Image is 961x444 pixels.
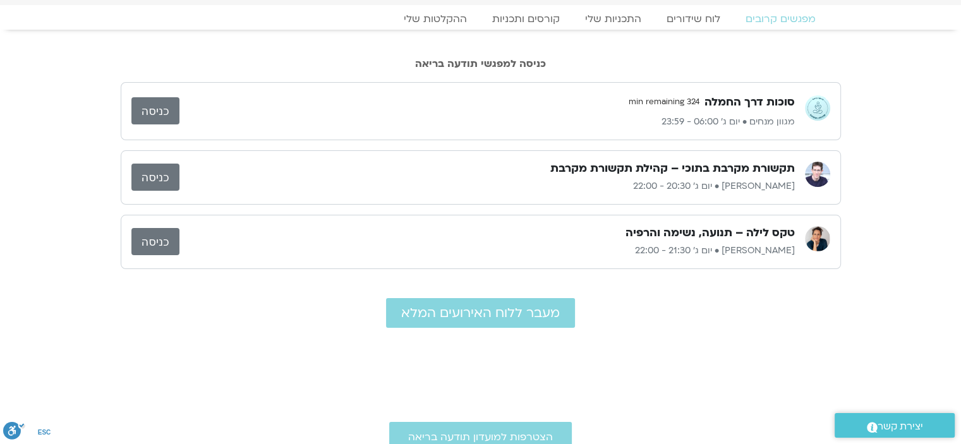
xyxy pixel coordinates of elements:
[133,13,828,25] nav: Menu
[179,243,795,258] p: [PERSON_NAME] • יום ג׳ 21:30 - 22:00
[626,225,795,241] h3: טקס לילה – תנועה, נשימה והרפיה
[131,228,179,255] a: כניסה
[401,306,560,320] span: מעבר ללוח האירועים המלא
[704,95,795,110] h3: סוכות דרך החמלה
[835,413,955,438] a: יצירת קשר
[805,162,830,187] img: ערן טייכר
[550,161,795,176] h3: תקשורת מקרבת בתוכי – קהילת תקשורת מקרבת
[805,95,830,121] img: מגוון מנחים
[179,179,795,194] p: [PERSON_NAME] • יום ג׳ 20:30 - 22:00
[179,114,795,129] p: מגוון מנחים • יום ג׳ 06:00 - 23:59
[654,13,733,25] a: לוח שידורים
[131,164,179,191] a: כניסה
[805,226,830,251] img: יעל אלנברג
[624,93,704,112] span: 324 min remaining
[391,13,480,25] a: ההקלטות שלי
[131,97,179,124] a: כניסה
[408,431,553,443] span: הצטרפות למועדון תודעה בריאה
[733,13,828,25] a: מפגשים קרובים
[121,58,841,69] h2: כניסה למפגשי תודעה בריאה
[878,418,923,435] span: יצירת קשר
[480,13,572,25] a: קורסים ותכניות
[572,13,654,25] a: התכניות שלי
[386,298,575,328] a: מעבר ללוח האירועים המלא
